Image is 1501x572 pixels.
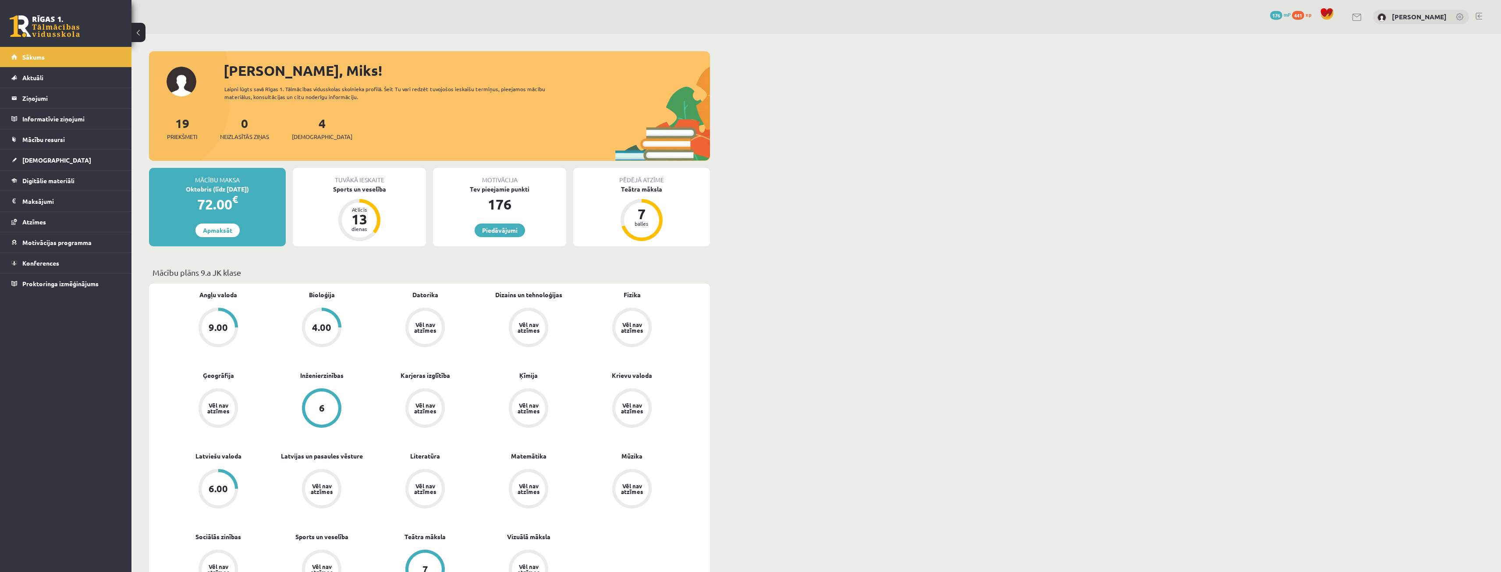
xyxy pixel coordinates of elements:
[22,109,121,129] legend: Informatīvie ziņojumi
[209,484,228,494] div: 6.00
[270,388,373,430] a: 6
[346,226,373,231] div: dienas
[516,402,541,414] div: Vēl nav atzīmes
[612,371,652,380] a: Krievu valoda
[580,308,684,349] a: Vēl nav atzīmes
[412,290,438,299] a: Datorika
[1392,12,1447,21] a: [PERSON_NAME]
[309,483,334,494] div: Vēl nav atzīmes
[433,168,566,185] div: Motivācija
[413,483,437,494] div: Vēl nav atzīmes
[22,88,121,108] legend: Ziņojumi
[628,221,655,226] div: balles
[413,322,437,333] div: Vēl nav atzīmes
[475,224,525,237] a: Piedāvājumi
[628,207,655,221] div: 7
[11,212,121,232] a: Atzīmes
[293,185,426,194] div: Sports un veselība
[300,371,344,380] a: Inženierzinības
[312,323,331,332] div: 4.00
[11,150,121,170] a: [DEMOGRAPHIC_DATA]
[167,388,270,430] a: Vēl nav atzīmes
[270,308,373,349] a: 4.00
[624,290,641,299] a: Fizika
[11,88,121,108] a: Ziņojumi
[209,323,228,332] div: 9.00
[270,469,373,510] a: Vēl nav atzīmes
[167,308,270,349] a: 9.00
[153,266,706,278] p: Mācību plāns 9.a JK klase
[22,177,75,185] span: Digitālie materiāli
[224,60,710,81] div: [PERSON_NAME], Miks!
[195,532,241,541] a: Sociālās zinības
[149,168,286,185] div: Mācību maksa
[203,371,234,380] a: Ģeogrāfija
[22,218,46,226] span: Atzīmes
[281,451,363,461] a: Latvijas un pasaules vēsture
[220,132,269,141] span: Neizlasītās ziņas
[1306,11,1311,18] span: xp
[373,308,477,349] a: Vēl nav atzīmes
[620,483,644,494] div: Vēl nav atzīmes
[573,185,710,194] div: Teātra māksla
[405,532,446,541] a: Teātra māksla
[22,191,121,211] legend: Maksājumi
[477,388,580,430] a: Vēl nav atzīmes
[167,115,197,141] a: 19Priekšmeti
[293,168,426,185] div: Tuvākā ieskaite
[149,194,286,215] div: 72.00
[346,212,373,226] div: 13
[11,129,121,149] a: Mācību resursi
[346,207,373,212] div: Atlicis
[22,74,43,82] span: Aktuāli
[433,185,566,194] div: Tev pieejamie punkti
[620,402,644,414] div: Vēl nav atzīmes
[511,451,546,461] a: Matemātika
[167,132,197,141] span: Priekšmeti
[477,308,580,349] a: Vēl nav atzīmes
[413,402,437,414] div: Vēl nav atzīmes
[495,290,562,299] a: Dizains un tehnoloģijas
[507,532,550,541] a: Vizuālā māksla
[11,274,121,294] a: Proktoringa izmēģinājums
[206,402,231,414] div: Vēl nav atzīmes
[10,15,80,37] a: Rīgas 1. Tālmācības vidusskola
[232,193,238,206] span: €
[224,85,561,101] div: Laipni lūgts savā Rīgas 1. Tālmācības vidusskolas skolnieka profilā. Šeit Tu vari redzēt tuvojošo...
[319,403,325,413] div: 6
[621,451,642,461] a: Mūzika
[373,469,477,510] a: Vēl nav atzīmes
[195,224,240,237] a: Apmaksāt
[11,47,121,67] a: Sākums
[477,469,580,510] a: Vēl nav atzīmes
[11,171,121,191] a: Digitālie materiāli
[149,185,286,194] div: Oktobris (līdz [DATE])
[1270,11,1282,20] span: 176
[580,388,684,430] a: Vēl nav atzīmes
[580,469,684,510] a: Vēl nav atzīmes
[620,322,644,333] div: Vēl nav atzīmes
[1292,11,1304,20] span: 441
[373,388,477,430] a: Vēl nav atzīmes
[519,371,538,380] a: Ķīmija
[292,132,352,141] span: [DEMOGRAPHIC_DATA]
[516,322,541,333] div: Vēl nav atzīmes
[573,185,710,242] a: Teātra māksla 7 balles
[22,238,92,246] span: Motivācijas programma
[11,253,121,273] a: Konferences
[293,185,426,242] a: Sports un veselība Atlicis 13 dienas
[1377,13,1386,22] img: Miks Bubis
[22,53,45,61] span: Sākums
[410,451,440,461] a: Literatūra
[292,115,352,141] a: 4[DEMOGRAPHIC_DATA]
[11,232,121,252] a: Motivācijas programma
[22,259,59,267] span: Konferences
[1284,11,1291,18] span: mP
[22,135,65,143] span: Mācību resursi
[1270,11,1291,18] a: 176 mP
[22,280,99,288] span: Proktoringa izmēģinājums
[1292,11,1316,18] a: 441 xp
[11,68,121,88] a: Aktuāli
[433,194,566,215] div: 176
[516,483,541,494] div: Vēl nav atzīmes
